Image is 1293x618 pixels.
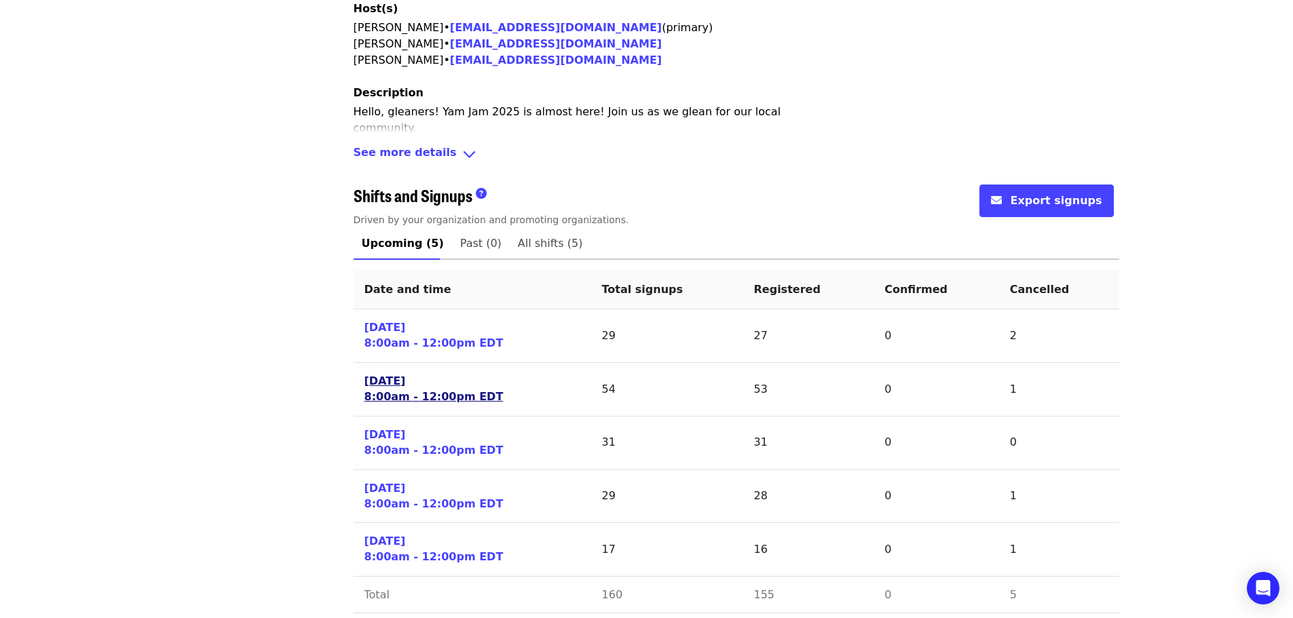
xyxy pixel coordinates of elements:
td: 17 [591,523,743,577]
i: envelope icon [991,194,1002,207]
span: All shifts (5) [518,234,583,253]
td: 29 [591,470,743,524]
a: Upcoming (5) [354,227,452,260]
td: 155 [743,577,874,613]
span: Driven by your organization and promoting organizations. [354,214,629,225]
td: 29 [591,309,743,363]
span: Total signups [602,283,683,296]
a: Past (0) [452,227,510,260]
a: All shifts (5) [510,227,591,260]
td: 0 [874,577,999,613]
span: See more details [354,144,457,164]
td: 53 [743,363,874,417]
td: 0 [874,363,999,417]
span: Registered [754,283,821,296]
td: 1 [999,523,1119,577]
a: [DATE]8:00am - 12:00pm EDT [364,374,504,405]
td: 0 [874,470,999,524]
i: angle-down icon [462,144,476,164]
td: 27 [743,309,874,363]
a: [DATE]8:00am - 12:00pm EDT [364,534,504,565]
button: envelope iconExport signups [979,185,1113,217]
td: 54 [591,363,743,417]
td: 0 [874,309,999,363]
td: 2 [999,309,1119,363]
td: 16 [743,523,874,577]
a: [EMAIL_ADDRESS][DOMAIN_NAME] [450,54,662,66]
span: Description [354,86,424,99]
span: Date and time [364,283,451,296]
span: Confirmed [884,283,948,296]
span: Host(s) [354,2,398,15]
td: 160 [591,577,743,613]
p: Hello, gleaners! Yam Jam 2025 is almost here! Join us as we glean for our local community. [354,104,829,136]
td: 31 [743,417,874,470]
span: Total [364,588,390,601]
td: 0 [999,417,1119,470]
td: 31 [591,417,743,470]
td: 0 [874,523,999,577]
span: Shifts and Signups [354,183,472,207]
a: [EMAIL_ADDRESS][DOMAIN_NAME] [450,21,662,34]
span: Upcoming (5) [362,234,444,253]
span: Cancelled [1010,283,1070,296]
td: 1 [999,363,1119,417]
td: 1 [999,470,1119,524]
span: [PERSON_NAME] • (primary) [PERSON_NAME] • [PERSON_NAME] • [354,21,713,66]
a: [DATE]8:00am - 12:00pm EDT [364,320,504,351]
a: [DATE]8:00am - 12:00pm EDT [364,481,504,512]
td: 5 [999,577,1119,613]
div: Open Intercom Messenger [1247,572,1279,604]
td: 0 [874,417,999,470]
a: [EMAIL_ADDRESS][DOMAIN_NAME] [450,37,662,50]
i: question-circle icon [476,187,487,200]
a: [DATE]8:00am - 12:00pm EDT [364,427,504,459]
span: Past (0) [460,234,502,253]
td: 28 [743,470,874,524]
div: See more detailsangle-down icon [354,144,1119,164]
